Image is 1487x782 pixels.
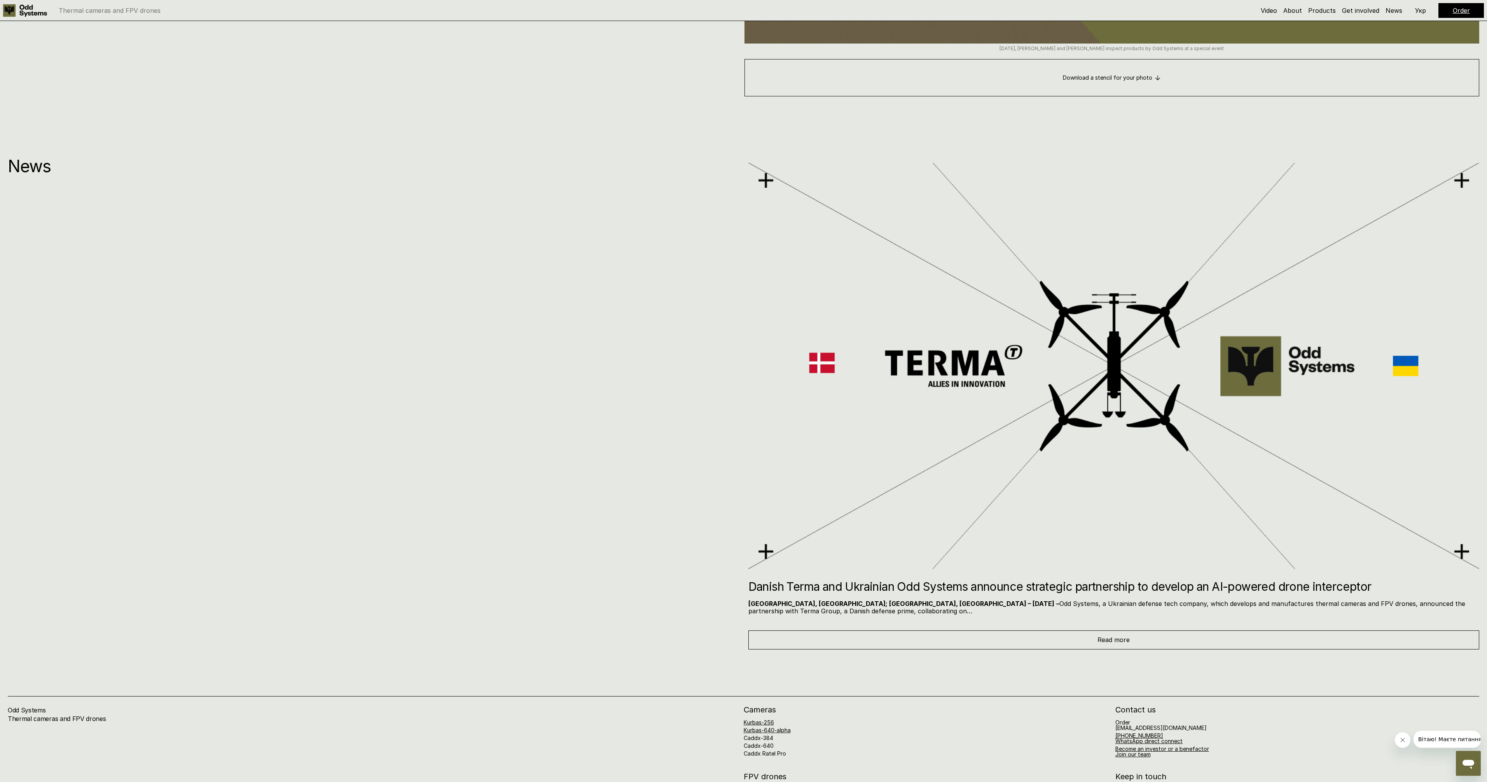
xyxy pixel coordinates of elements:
h2: Contact us [1115,706,1479,714]
h2: Cameras [744,706,1108,714]
a: Download a stencil for your photo [744,59,1480,96]
p: [DATE], [PERSON_NAME] and [PERSON_NAME] inspect products by Odd Systems at a special event [744,46,1480,51]
span: Вітаю! Маєте питання? [5,5,71,12]
p: Thermal cameras and FPV drones [59,7,161,14]
a: Caddx-640 [744,742,774,749]
img: download icon [1155,75,1161,81]
a: About [1283,7,1302,14]
p: News [8,159,739,174]
span: Read more [1097,636,1130,644]
a: Join our team [1115,751,1151,758]
h6: Order [EMAIL_ADDRESS][DOMAIN_NAME] [1115,720,1207,731]
a: Caddx-384 [744,735,773,741]
h2: Danish Terma and Ukrainian Odd Systems announce strategic partnership to develop an AI-powered dr... [748,581,1480,592]
a: [PHONE_NUMBER]WhatsApp direct connect [1115,732,1183,744]
h2: Keep in touch [1115,773,1166,780]
a: News [1386,7,1402,14]
p: Укр [1415,7,1426,14]
a: Get involved [1342,7,1379,14]
iframe: Close message [1395,732,1410,748]
a: Caddx Ratel Pro [744,750,786,757]
a: Kurbas-640-alpha [744,727,791,733]
a: Kurbas-256 [744,719,774,726]
a: Products [1308,7,1336,14]
iframe: Message from company [1414,731,1481,748]
a: Video [1261,7,1277,14]
h2: FPV drones [744,773,1108,780]
iframe: Button to launch messaging window [1456,751,1481,776]
h4: Odd Systems Thermal cameras and FPV drones [8,706,184,732]
p: Odd Systems, a Ukrainian defense tech company, which develops and manufactures thermal cameras an... [748,600,1480,615]
strong: – [1056,600,1059,607]
strong: [GEOGRAPHIC_DATA], [GEOGRAPHIC_DATA]; [GEOGRAPHIC_DATA], [GEOGRAPHIC_DATA] – [DATE] [748,600,1054,607]
a: Order [1453,7,1470,14]
a: Become an investor or a benefactor [1115,745,1209,752]
a: Danish Terma and Ukrainian Odd Systems announce strategic partnership to develop an AI-powered dr... [748,159,1480,649]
